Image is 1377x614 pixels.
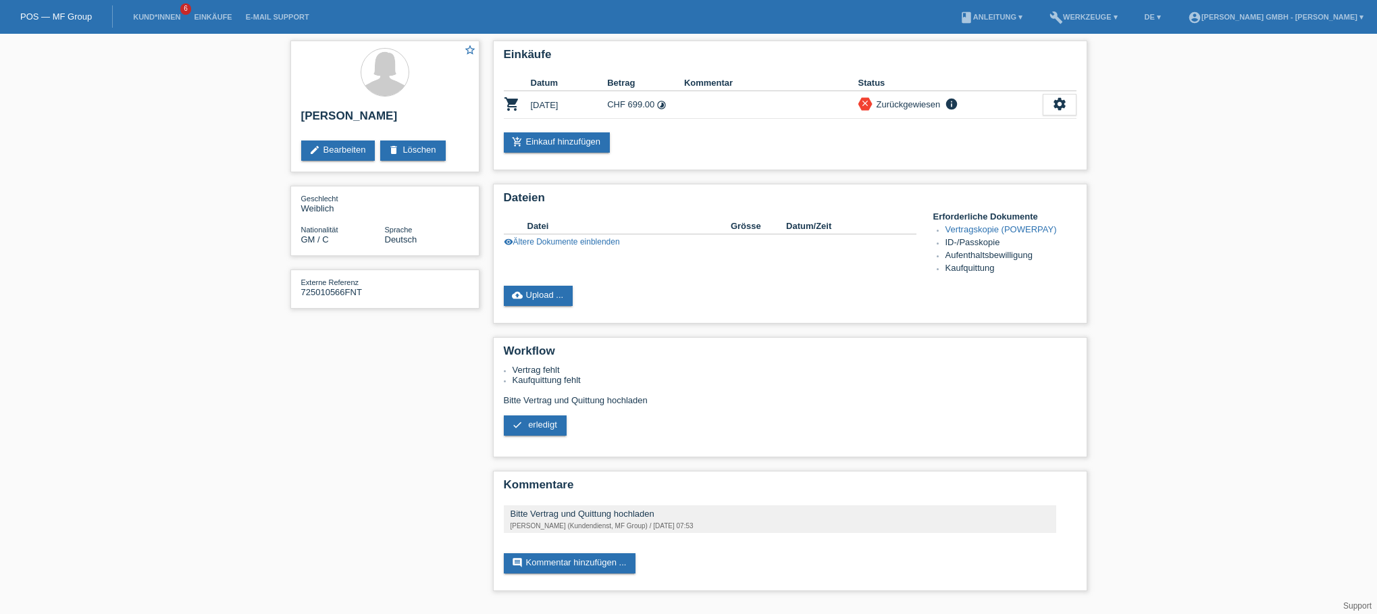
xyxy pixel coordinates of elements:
[380,140,445,161] a: deleteLöschen
[180,3,191,15] span: 6
[504,415,567,436] a: check erledigt
[388,145,399,155] i: delete
[945,237,1076,250] li: ID-/Passkopie
[301,278,359,286] span: Externe Referenz
[512,557,523,568] i: comment
[464,44,476,58] a: star_border
[301,109,469,130] h2: [PERSON_NAME]
[301,140,375,161] a: editBearbeiten
[504,96,520,112] i: POSP00025444
[1043,13,1124,21] a: buildWerkzeuge ▾
[301,234,329,245] span: Gambia / C / 15.02.2012
[464,44,476,56] i: star_border
[945,263,1076,276] li: Kaufquittung
[1049,11,1063,24] i: build
[512,419,523,430] i: check
[511,522,1049,530] div: [PERSON_NAME] (Kundendienst, MF Group) / [DATE] 07:53
[504,48,1076,68] h2: Einkäufe
[301,277,385,297] div: 725010566FNT
[301,195,338,203] span: Geschlecht
[512,290,523,301] i: cloud_upload
[607,75,684,91] th: Betrag
[512,136,523,147] i: add_shopping_cart
[945,250,1076,263] li: Aufenthaltsbewilligung
[504,365,1076,446] div: Bitte Vertrag und Quittung hochladen
[513,375,1076,385] li: Kaufquittung fehlt
[786,218,897,234] th: Datum/Zeit
[860,99,870,108] i: close
[858,75,1043,91] th: Status
[126,13,187,21] a: Kund*innen
[1343,601,1372,611] a: Support
[301,193,385,213] div: Weiblich
[943,97,960,111] i: info
[1188,11,1201,24] i: account_circle
[511,509,1049,519] div: Bitte Vertrag und Quittung hochladen
[527,218,731,234] th: Datei
[656,100,667,110] i: 12 Raten
[504,478,1076,498] h2: Kommentare
[684,75,858,91] th: Kommentar
[953,13,1029,21] a: bookAnleitung ▾
[504,132,610,153] a: add_shopping_cartEinkauf hinzufügen
[731,218,786,234] th: Grösse
[1138,13,1168,21] a: DE ▾
[513,365,1076,375] li: Vertrag fehlt
[933,211,1076,222] h4: Erforderliche Dokumente
[945,224,1057,234] a: Vertragskopie (POWERPAY)
[385,226,413,234] span: Sprache
[504,237,513,247] i: visibility
[1052,97,1067,111] i: settings
[504,191,1076,211] h2: Dateien
[20,11,92,22] a: POS — MF Group
[531,75,608,91] th: Datum
[239,13,316,21] a: E-Mail Support
[873,97,941,111] div: Zurückgewiesen
[504,237,620,247] a: visibilityÄltere Dokumente einblenden
[528,419,557,430] span: erledigt
[607,91,684,119] td: CHF 699.00
[504,286,573,306] a: cloud_uploadUpload ...
[1181,13,1370,21] a: account_circle[PERSON_NAME] GmbH - [PERSON_NAME] ▾
[504,553,636,573] a: commentKommentar hinzufügen ...
[309,145,320,155] i: edit
[301,226,338,234] span: Nationalität
[187,13,238,21] a: Einkäufe
[531,91,608,119] td: [DATE]
[504,344,1076,365] h2: Workflow
[960,11,973,24] i: book
[385,234,417,245] span: Deutsch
